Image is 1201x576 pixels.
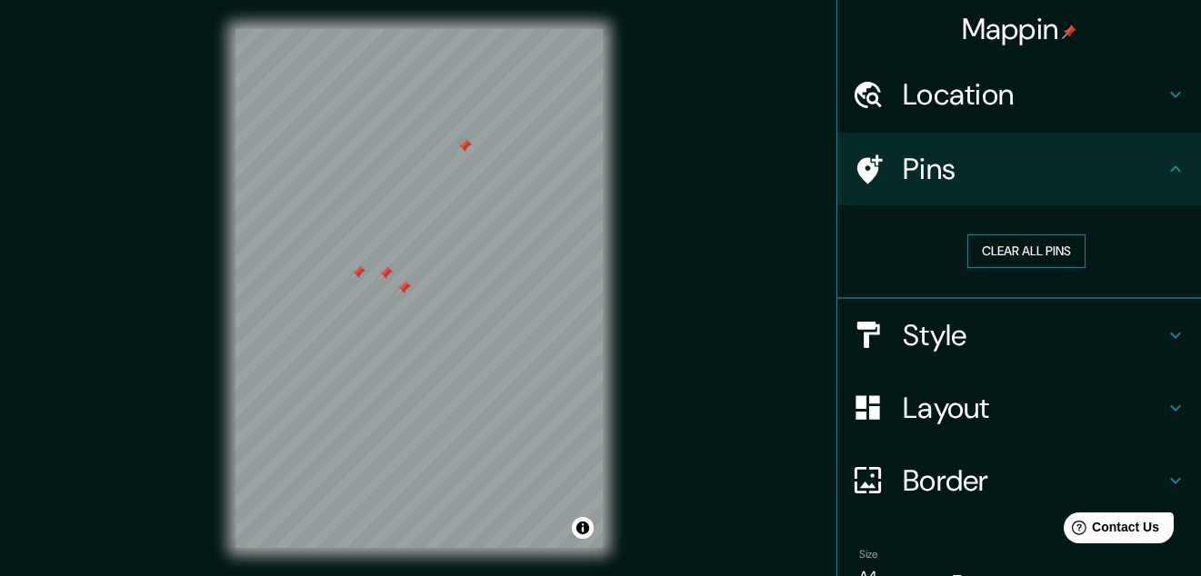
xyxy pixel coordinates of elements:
label: Size [859,546,878,561]
canvas: Map [235,29,603,548]
h4: Pins [903,151,1165,187]
h4: Location [903,76,1165,113]
div: Border [837,444,1201,517]
button: Toggle attribution [572,517,594,539]
h4: Style [903,317,1165,353]
img: pin-icon.png [1062,25,1076,39]
iframe: Help widget launcher [1039,505,1181,556]
div: Style [837,299,1201,372]
div: Pins [837,133,1201,205]
h4: Border [903,462,1165,499]
div: Location [837,58,1201,131]
h4: Mappin [962,11,1077,47]
button: Clear all pins [967,234,1086,268]
h4: Layout [903,390,1165,426]
div: Layout [837,372,1201,444]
